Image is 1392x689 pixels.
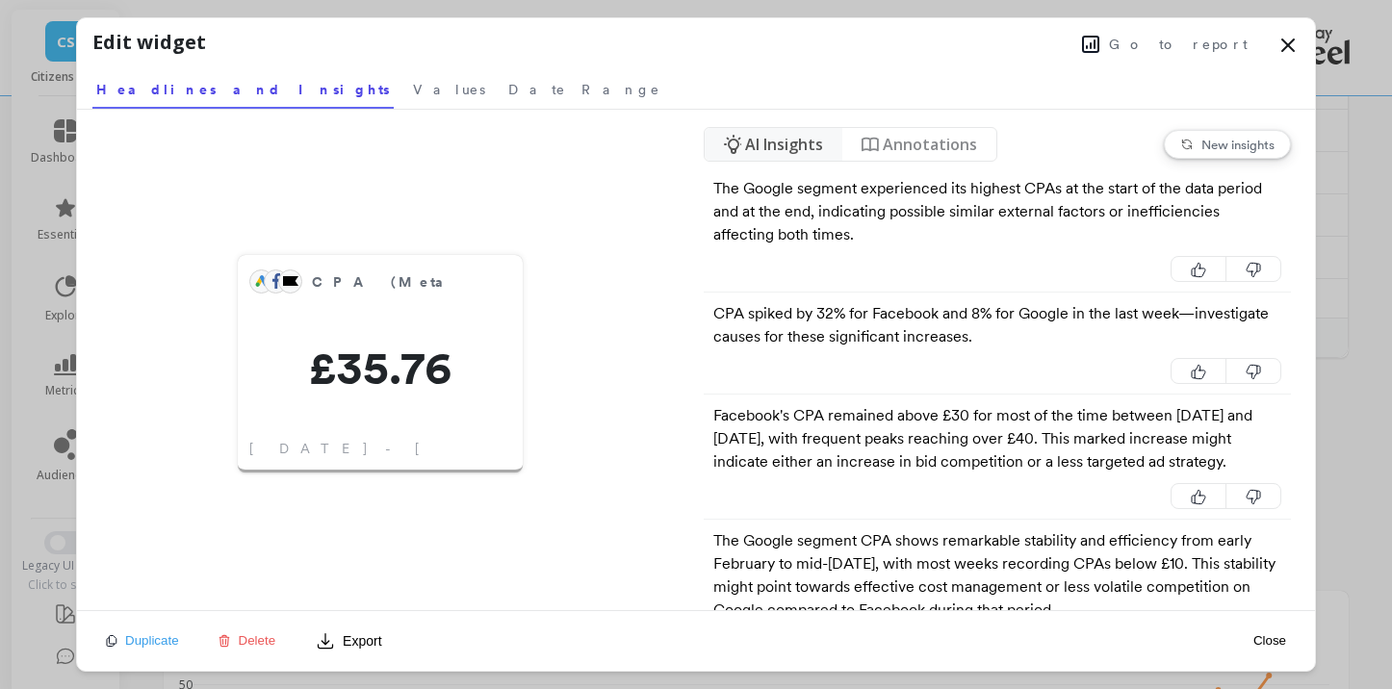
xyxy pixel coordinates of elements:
button: Close [1248,632,1292,649]
h1: Edit widget [92,28,206,57]
img: api.fb.svg [269,273,284,289]
span: Date Range [508,80,660,99]
button: Delete [212,632,282,649]
button: Duplicate [100,632,185,649]
button: Go to report [1076,32,1253,57]
span: Delete [239,633,276,648]
span: [DATE] - [DATE] [249,439,535,458]
span: CPA (Meta + Google) [312,268,450,295]
button: New insights [1164,130,1291,159]
span: Values [413,80,485,99]
nav: Tabs [92,64,1300,109]
p: The Google segment CPA shows remarkable stability and efficiency from early February to mid-[DATE... [713,529,1282,622]
img: api.google.svg [254,273,270,289]
span: CPA (Meta + Google) [312,272,585,293]
p: The Google segment experienced its highest CPAs at the start of the data period and at the end, i... [713,177,1282,246]
span: AI Insights [745,133,823,156]
span: Annotations [883,133,977,156]
p: CPA spiked by 32% for Facebook and 8% for Google in the last week—investigate causes for these si... [713,302,1282,348]
span: Go to report [1109,35,1248,54]
button: Export [308,625,389,656]
span: New insights [1201,137,1275,152]
img: duplicate icon [106,635,117,647]
p: Facebook's CPA remained above £30 for most of the time between [DATE] and [DATE], with frequent p... [713,404,1282,473]
span: £35.76 [238,344,523,391]
img: api.klaviyo.svg [283,276,298,287]
span: Duplicate [125,633,179,648]
span: Headlines and Insights [96,80,390,99]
